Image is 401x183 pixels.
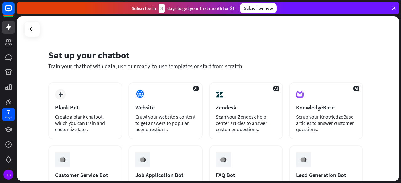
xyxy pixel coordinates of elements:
[240,3,277,13] div: Subscribe now
[3,170,13,180] div: FB
[159,4,165,13] div: 3
[7,109,10,115] div: 7
[5,115,12,119] div: days
[2,108,15,121] a: 7 days
[132,4,235,13] div: Subscribe in days to get your first month for $1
